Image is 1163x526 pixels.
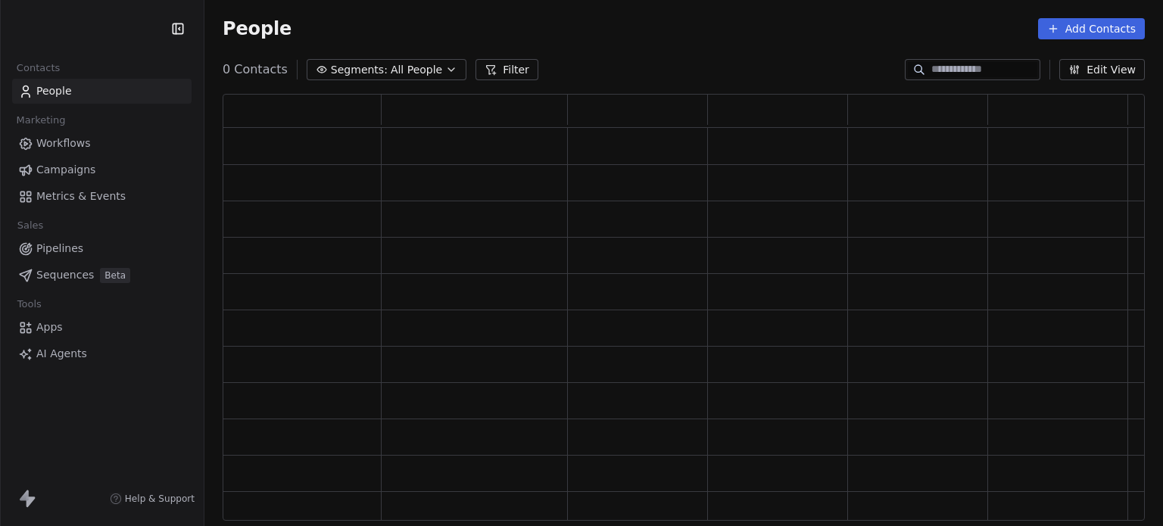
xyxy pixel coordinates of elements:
button: Edit View [1059,59,1145,80]
a: People [12,79,192,104]
a: SequencesBeta [12,263,192,288]
a: AI Agents [12,341,192,366]
span: Sequences [36,267,94,283]
span: Metrics & Events [36,188,126,204]
span: Workflows [36,135,91,151]
span: Marketing [10,109,72,132]
span: Beta [100,268,130,283]
button: Add Contacts [1038,18,1145,39]
span: Pipelines [36,241,83,257]
span: All People [391,62,442,78]
a: Campaigns [12,157,192,182]
span: Contacts [10,57,67,79]
span: Tools [11,293,48,316]
span: People [223,17,292,40]
span: Segments: [331,62,388,78]
a: Pipelines [12,236,192,261]
button: Filter [475,59,538,80]
span: AI Agents [36,346,87,362]
span: 0 Contacts [223,61,288,79]
a: Workflows [12,131,192,156]
span: Help & Support [125,493,195,505]
span: Apps [36,319,63,335]
a: Metrics & Events [12,184,192,209]
span: Campaigns [36,162,95,178]
a: Help & Support [110,493,195,505]
span: People [36,83,72,99]
a: Apps [12,315,192,340]
span: Sales [11,214,50,237]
